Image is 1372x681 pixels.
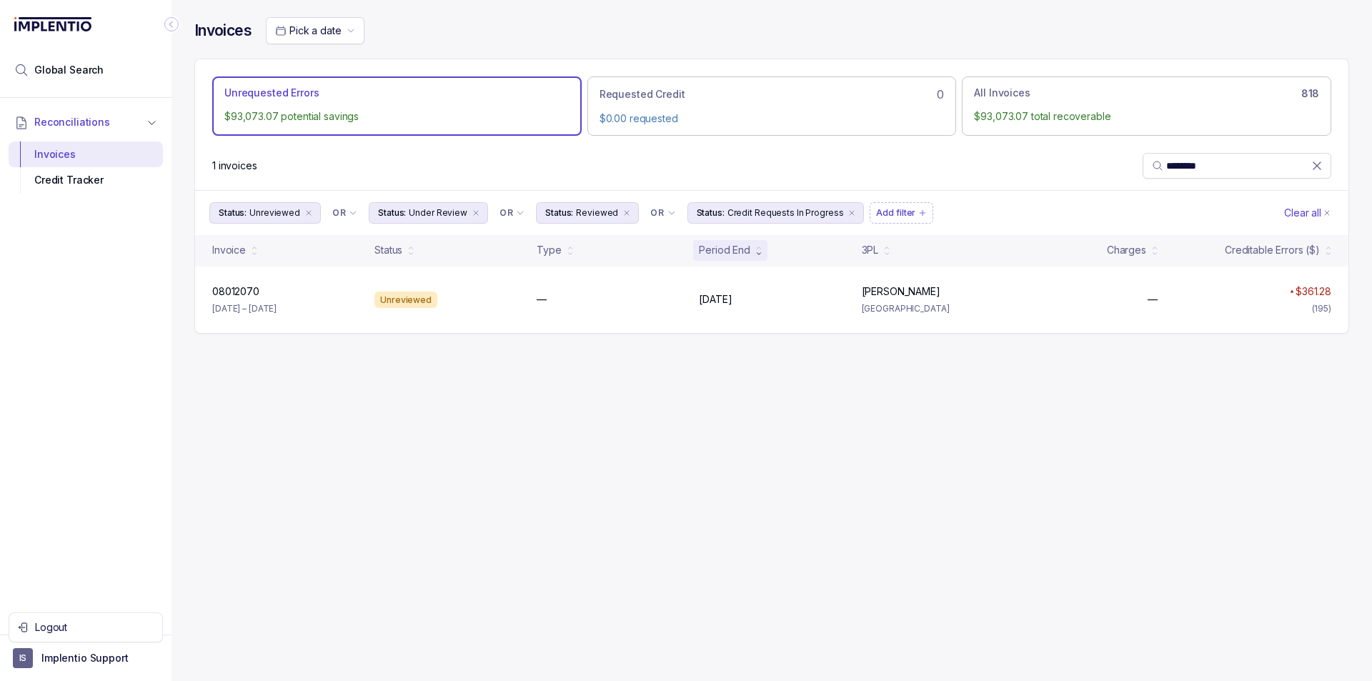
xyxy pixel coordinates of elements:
p: OR [499,207,513,219]
p: [DATE] [699,292,732,307]
li: Filter Chip Connector undefined [650,207,675,219]
p: Clear all [1284,206,1321,220]
span: Reconciliations [34,115,110,129]
ul: Filter Group [209,202,1281,224]
p: Requested Credit [600,87,685,101]
div: Unreviewed [374,292,437,309]
img: red pointer upwards [1290,289,1294,293]
div: Collapse Icon [163,16,180,33]
p: Unreviewed [249,206,300,220]
h6: 818 [1301,88,1319,99]
p: — [537,292,547,307]
div: remove content [621,207,632,219]
button: User initialsImplentio Support [13,648,159,668]
p: Add filter [876,206,915,220]
div: Reconciliations [9,139,163,197]
div: Type [537,243,561,257]
div: Period End [699,243,750,257]
p: [DATE] – [DATE] [212,302,277,316]
p: [PERSON_NAME] [862,284,940,299]
button: Filter Chip Under Review [369,202,488,224]
button: Filter Chip Credit Requests In Progress [687,202,865,224]
p: Unrequested Errors [224,86,319,100]
div: remove content [846,207,857,219]
p: Status: [545,206,573,220]
p: 1 invoices [212,159,257,173]
p: Credit Requests In Progress [727,206,844,220]
p: 08012070 [212,284,259,299]
li: Filter Chip Connector undefined [332,207,357,219]
search: Date Range Picker [275,24,341,38]
span: Global Search [34,63,104,77]
p: — [1148,292,1158,307]
button: Reconciliations [9,106,163,138]
p: Status: [697,206,725,220]
p: OR [650,207,664,219]
button: Filter Chip Reviewed [536,202,639,224]
p: Status: [378,206,406,220]
div: remove content [470,207,482,219]
p: Under Review [409,206,467,220]
p: $0.00 requested [600,111,945,126]
div: (195) [1312,302,1331,316]
li: Filter Chip Connector undefined [499,207,525,219]
p: $93,073.07 potential savings [224,109,570,124]
div: Invoice [212,243,246,257]
div: 3PL [862,243,879,257]
p: Status: [219,206,247,220]
span: User initials [13,648,33,668]
h4: Invoices [194,21,252,41]
button: Date Range Picker [266,17,364,44]
p: $93,073.07 total recoverable [974,109,1319,124]
p: All Invoices [974,86,1030,100]
p: Implentio Support [41,651,129,665]
div: Status [374,243,402,257]
div: 0 [600,86,945,103]
p: OR [332,207,346,219]
button: Filter Chip Add filter [870,202,933,224]
div: Creditable Errors ($) [1225,243,1320,257]
div: Invoices [20,141,151,167]
div: remove content [303,207,314,219]
span: Pick a date [289,24,341,36]
button: Filter Chip Connector undefined [327,203,363,223]
button: Filter Chip Connector undefined [645,203,681,223]
p: Reviewed [576,206,618,220]
button: Filter Chip Unreviewed [209,202,321,224]
button: Clear Filters [1281,202,1334,224]
div: Charges [1107,243,1146,257]
div: Remaining page entries [212,159,257,173]
ul: Action Tab Group [212,76,1331,135]
p: [GEOGRAPHIC_DATA] [862,302,1007,316]
p: Logout [35,620,154,635]
p: $361.28 [1296,284,1331,299]
button: Filter Chip Connector undefined [494,203,530,223]
div: Credit Tracker [20,167,151,193]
